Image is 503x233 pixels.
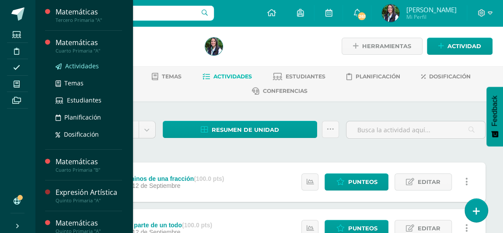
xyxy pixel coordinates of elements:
span: Actividades [65,62,99,70]
div: Matemáticas [56,7,122,17]
strong: (100.0 pts) [194,175,224,182]
a: MatemáticasCuarto Primaria "B" [56,157,122,173]
a: Actividades [56,61,122,71]
span: Temas [64,79,84,87]
a: Planificación [56,112,122,122]
a: Actividades [203,70,252,84]
span: Punteos [348,174,377,190]
span: Estudiantes [286,73,325,80]
span: Mi Perfil [406,13,456,21]
span: Editar [418,174,440,190]
div: Cuarto Primaria "B" [56,167,122,173]
a: Planificación [346,70,400,84]
a: Estudiantes [56,95,122,105]
input: Busca la actividad aquí... [346,121,485,138]
span: Actividades [213,73,252,80]
span: Planificación [356,73,400,80]
div: Matemáticas [56,38,122,48]
span: Estudiantes [67,96,101,104]
span: [PERSON_NAME] [406,5,456,14]
a: MatemáticasTercero Primaria "A" [56,7,122,23]
a: Temas [56,78,122,88]
span: Dosificación [429,73,471,80]
span: Temas [162,73,182,80]
span: Dosificación [64,130,99,138]
a: Temas [152,70,182,84]
div: Tercero Primaria "A" [56,17,122,23]
span: Resumen de unidad [212,122,279,138]
span: Conferencias [263,88,307,94]
span: Actividad [447,38,481,54]
a: Expresión ArtísticaQuinto Primaria "A" [56,187,122,204]
button: Feedback - Mostrar encuesta [486,87,503,146]
a: Conferencias [252,84,307,98]
div: [DATE] - Fracción y términos de una fracción [63,175,224,182]
img: 2c0c839dd314da7cbe4dae4a4a75361c.png [382,4,399,22]
div: Cuarto Primaria "A" [56,48,122,54]
a: Dosificación [421,70,471,84]
div: Matemáticas [56,218,122,228]
a: Actividad [427,38,493,55]
a: Herramientas [342,38,423,55]
a: Estudiantes [273,70,325,84]
span: 261 [357,11,367,21]
img: 2c0c839dd314da7cbe4dae4a4a75361c.png [205,38,223,55]
span: Feedback [491,95,499,126]
span: Herramientas [362,38,411,54]
div: Quinto Primaria "A" [56,198,122,204]
div: Matemáticas [56,157,122,167]
span: 12 de Septiembre [132,182,181,189]
strong: (100.0 pts) [182,222,212,229]
a: Resumen de unidad [163,121,317,138]
div: [DATE] - Fracción como parte de un todo [63,222,212,229]
span: Planificación [64,113,101,121]
a: Dosificación [56,129,122,139]
a: Punteos [325,173,388,191]
a: MatemáticasCuarto Primaria "A" [56,38,122,54]
div: Expresión Artística [56,187,122,198]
